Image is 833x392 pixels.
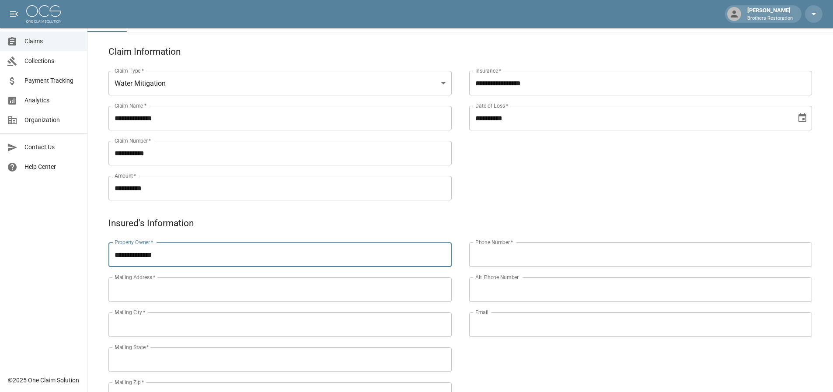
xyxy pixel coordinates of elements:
label: Email [475,308,488,316]
span: Collections [24,56,80,66]
label: Claim Type [115,67,144,74]
img: ocs-logo-white-transparent.png [26,5,61,23]
p: Brothers Restoration [747,15,793,22]
button: Choose date, selected date is Sep 25, 2025 [794,109,811,127]
div: © 2025 One Claim Solution [8,376,79,385]
span: Analytics [24,96,80,105]
label: Property Owner [115,238,153,246]
span: Claims [24,37,80,46]
label: Phone Number [475,238,513,246]
span: Payment Tracking [24,76,80,85]
label: Mailing Zip [115,378,144,386]
span: Help Center [24,162,80,171]
label: Mailing Address [115,273,155,281]
label: Date of Loss [475,102,508,109]
label: Mailing State [115,343,149,351]
div: Water Mitigation [108,71,452,95]
span: Organization [24,115,80,125]
label: Insurance [475,67,501,74]
span: Contact Us [24,143,80,152]
label: Claim Number [115,137,151,144]
div: [PERSON_NAME] [744,6,796,22]
button: open drawer [5,5,23,23]
label: Mailing City [115,308,146,316]
label: Alt. Phone Number [475,273,519,281]
label: Amount [115,172,136,179]
label: Claim Name [115,102,146,109]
